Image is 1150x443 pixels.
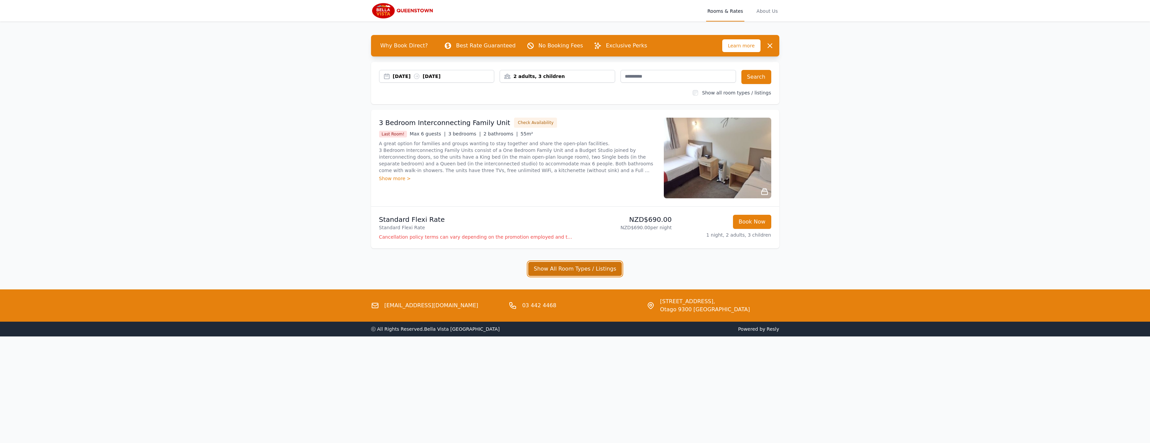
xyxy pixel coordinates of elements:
span: 2 bathrooms | [484,131,518,136]
p: Exclusive Perks [606,42,647,50]
div: 2 adults, 3 children [500,73,615,80]
p: Cancellation policy terms can vary depending on the promotion employed and the time of stay of th... [379,234,572,240]
a: Resly [767,326,779,332]
a: [EMAIL_ADDRESS][DOMAIN_NAME] [384,301,478,310]
span: [STREET_ADDRESS], [660,297,750,306]
p: Best Rate Guaranteed [456,42,515,50]
p: NZD$690.00 [578,215,672,224]
span: Learn more [722,39,761,52]
button: Show All Room Types / Listings [528,262,622,276]
div: Show more > [379,175,656,182]
label: Show all room types / listings [702,90,771,95]
p: Standard Flexi Rate [379,215,572,224]
p: NZD$690.00 per night [578,224,672,231]
span: ⓒ All Rights Reserved. Bella Vista [GEOGRAPHIC_DATA] [371,326,500,332]
span: Last Room! [379,131,407,137]
span: Max 6 guests | [410,131,446,136]
h3: 3 Bedroom Interconnecting Family Unit [379,118,510,127]
span: Why Book Direct? [375,39,433,52]
button: Book Now [733,215,771,229]
button: Check Availability [514,118,557,128]
img: Bella Vista Queenstown [371,3,435,19]
span: Otago 9300 [GEOGRAPHIC_DATA] [660,306,750,314]
p: A great option for families and groups wanting to stay together and share the open-plan facilitie... [379,140,656,174]
span: 3 bedrooms | [448,131,481,136]
p: Standard Flexi Rate [379,224,572,231]
p: No Booking Fees [539,42,583,50]
span: Powered by [578,326,779,332]
span: 55m² [520,131,533,136]
div: [DATE] [DATE] [393,73,494,80]
a: 03 442 4468 [522,301,556,310]
p: 1 night, 2 adults, 3 children [677,232,771,238]
button: Search [741,70,771,84]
